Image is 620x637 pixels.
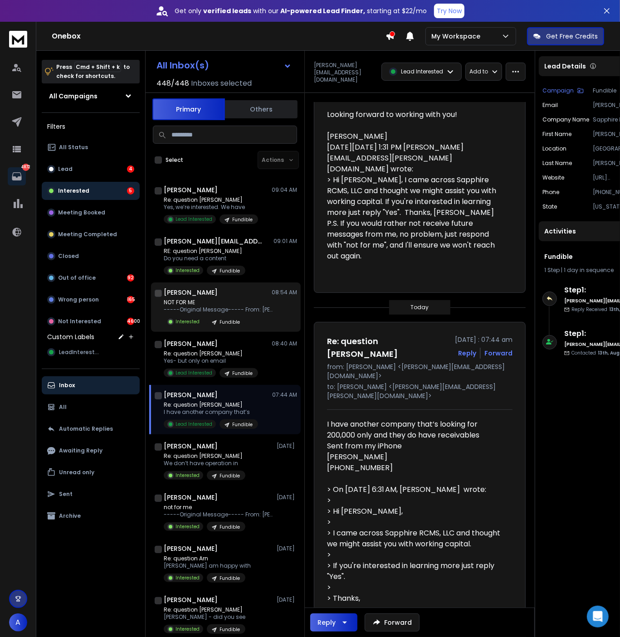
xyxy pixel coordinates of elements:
[176,267,200,274] p: Interested
[42,204,140,222] button: Meeting Booked
[176,574,200,581] p: Interested
[176,472,200,479] p: Interested
[458,349,476,358] button: Reply
[544,62,586,71] p: Lead Details
[59,491,73,498] p: Sent
[191,78,252,89] h3: Inboxes selected
[127,187,134,195] div: 5
[410,304,429,311] p: Today
[164,350,258,357] p: Re: question [PERSON_NAME]
[164,196,258,204] p: Re: question [PERSON_NAME]
[42,160,140,178] button: Lead4
[327,335,449,360] h1: Re: question [PERSON_NAME]
[164,306,273,313] p: -----Original Message----- From: [PERSON_NAME]
[59,447,103,454] p: Awaiting Reply
[437,6,462,15] p: Try Now
[156,78,189,89] span: 448 / 448
[327,382,513,400] p: to: [PERSON_NAME] <[PERSON_NAME][EMAIL_ADDRESS][PERSON_NAME][DOMAIN_NAME]>
[42,343,140,361] button: LeadInterested
[176,523,200,530] p: Interested
[42,420,140,438] button: Automatic Replies
[542,87,584,94] button: Campaign
[225,99,298,119] button: Others
[542,189,559,196] p: Phone
[164,401,258,408] p: Re: question [PERSON_NAME]
[59,512,81,520] p: Archive
[220,267,240,274] p: Fundible
[164,357,258,365] p: Yes- but only on email
[59,382,75,389] p: Inbox
[469,68,488,75] p: Add to
[58,318,101,325] p: Not Interested
[164,555,251,562] p: Re: question Arn
[220,319,240,326] p: Fundible
[74,62,121,72] span: Cmd + Shift + k
[59,144,88,151] p: All Status
[127,165,134,173] div: 4
[542,116,589,123] p: Company Name
[164,544,218,553] h1: [PERSON_NAME]
[156,61,209,70] h1: All Inbox(s)
[164,452,245,460] p: Re: question [PERSON_NAME]
[152,98,225,120] button: Primary
[58,253,79,260] p: Closed
[42,312,140,331] button: Not Interested4600
[59,469,94,476] p: Unread only
[58,187,89,195] p: Interested
[42,507,140,525] button: Archive
[42,225,140,243] button: Meeting Completed
[42,463,140,481] button: Unread only
[164,493,218,502] h1: [PERSON_NAME]
[365,613,420,632] button: Forward
[164,255,245,262] p: Do you need a content
[42,291,140,309] button: Wrong person165
[47,332,94,341] h3: Custom Labels
[8,167,26,185] a: 4872
[164,408,258,416] p: I have another company that’s
[164,204,258,211] p: Yes, we’re interested. We have
[58,274,96,282] p: Out of office
[164,562,251,569] p: [PERSON_NAME] am happy with
[587,606,609,627] div: Open Intercom Messenger
[42,442,140,460] button: Awaiting Reply
[42,87,140,105] button: All Campaigns
[59,425,113,433] p: Automatic Replies
[127,274,134,282] div: 92
[542,145,566,152] p: location
[401,68,443,75] p: Lead Interested
[277,545,297,552] p: [DATE]
[220,575,240,582] p: Fundible
[431,32,484,41] p: My Workspace
[58,209,105,216] p: Meeting Booked
[232,216,253,223] p: Fundible
[59,404,67,411] p: All
[220,472,240,479] p: Fundible
[176,370,212,376] p: Lead Interested
[220,524,240,530] p: Fundible
[42,247,140,265] button: Closed
[164,185,218,195] h1: [PERSON_NAME]
[42,398,140,416] button: All
[277,596,297,603] p: [DATE]
[58,165,73,173] p: Lead
[9,613,27,632] button: A
[164,606,245,613] p: Re: question [PERSON_NAME]
[544,266,560,274] span: 1 Step
[542,174,564,181] p: website
[164,299,273,306] p: NOT FOR ME
[22,164,29,171] p: 4872
[542,160,572,167] p: Last Name
[59,349,102,356] span: LeadInterested
[164,460,245,467] p: We don’t have operation in
[484,349,513,358] div: Forward
[42,376,140,394] button: Inbox
[164,288,218,297] h1: [PERSON_NAME]
[176,421,212,428] p: Lead Interested
[314,62,376,83] p: [PERSON_NAME][EMAIL_ADDRESS][DOMAIN_NAME]
[164,390,218,399] h1: [PERSON_NAME]
[273,238,297,245] p: 09:01 AM
[127,296,134,303] div: 165
[434,4,464,18] button: Try Now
